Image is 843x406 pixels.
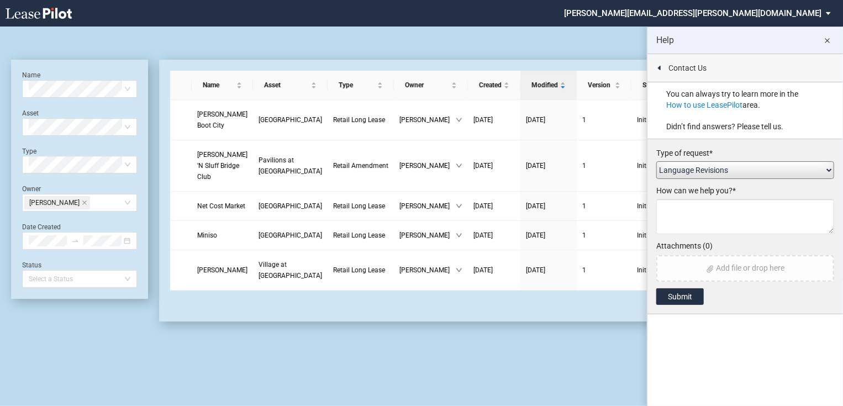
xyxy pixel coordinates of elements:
[473,202,493,210] span: [DATE]
[399,114,456,125] span: [PERSON_NAME]
[197,202,245,210] span: Net Cost Market
[577,71,631,100] th: Version
[473,160,515,171] a: [DATE]
[479,80,502,91] span: Created
[264,80,309,91] span: Asset
[456,232,462,239] span: down
[473,116,493,124] span: [DATE]
[399,201,456,212] span: [PERSON_NAME]
[259,230,322,241] a: [GEOGRAPHIC_DATA]
[259,114,322,125] a: [GEOGRAPHIC_DATA]
[197,231,217,239] span: Miniso
[197,201,247,212] a: Net Cost Market
[333,266,385,274] span: Retail Long Lease
[526,114,571,125] a: [DATE]
[456,203,462,209] span: down
[22,147,36,155] label: Type
[22,109,39,117] label: Asset
[526,230,571,241] a: [DATE]
[456,267,462,273] span: down
[473,230,515,241] a: [DATE]
[22,223,61,231] label: Date Created
[468,71,520,100] th: Created
[520,71,577,100] th: Modified
[526,162,545,170] span: [DATE]
[526,231,545,239] span: [DATE]
[259,201,322,212] a: [GEOGRAPHIC_DATA]
[582,201,626,212] a: 1
[203,80,234,91] span: Name
[259,155,322,177] a: Pavilions at [GEOGRAPHIC_DATA]
[399,160,456,171] span: [PERSON_NAME]
[582,116,586,124] span: 1
[197,151,247,181] span: Ruff 'N Sluff Bridge Club
[333,231,385,239] span: Retail Long Lease
[22,185,41,193] label: Owner
[582,160,626,171] a: 1
[456,117,462,123] span: down
[637,230,698,241] span: Initial Draft
[473,114,515,125] a: [DATE]
[71,237,79,245] span: swap-right
[526,266,545,274] span: [DATE]
[29,197,80,209] span: [PERSON_NAME]
[637,114,698,125] span: Initial Draft
[399,265,456,276] span: [PERSON_NAME]
[399,230,456,241] span: [PERSON_NAME]
[531,80,558,91] span: Modified
[197,149,247,182] a: [PERSON_NAME] 'N Sluff Bridge Club
[259,259,322,281] a: Village at [GEOGRAPHIC_DATA]
[637,265,698,276] span: Initial Draft
[339,80,375,91] span: Type
[405,80,449,91] span: Owner
[473,266,493,274] span: [DATE]
[588,80,613,91] span: Version
[473,162,493,170] span: [DATE]
[642,80,692,91] span: Status
[526,265,571,276] a: [DATE]
[197,230,247,241] a: Miniso
[197,266,247,274] span: Warby Parker
[333,162,388,170] span: Retail Amendment
[22,71,40,79] label: Name
[582,265,626,276] a: 1
[582,231,586,239] span: 1
[71,237,79,245] span: to
[253,71,328,100] th: Asset
[22,261,41,269] label: Status
[582,202,586,210] span: 1
[82,200,87,205] span: close
[333,230,388,241] a: Retail Long Lease
[582,230,626,241] a: 1
[631,71,710,100] th: Status
[473,231,493,239] span: [DATE]
[197,109,247,131] a: [PERSON_NAME] Boot City
[582,114,626,125] a: 1
[637,201,698,212] span: Initial Draft
[582,162,586,170] span: 1
[526,116,545,124] span: [DATE]
[197,265,247,276] a: [PERSON_NAME]
[192,71,253,100] th: Name
[526,201,571,212] a: [DATE]
[473,201,515,212] a: [DATE]
[473,265,515,276] a: [DATE]
[526,202,545,210] span: [DATE]
[394,71,468,100] th: Owner
[259,231,322,239] span: Dalewood III Shopping Center
[333,116,385,124] span: Retail Long Lease
[637,160,698,171] span: Initial Draft
[197,110,247,129] span: Cavender’s Boot City
[259,116,322,124] span: Westminster City Center
[259,202,322,210] span: Regency Park Shopping Center
[259,261,322,280] span: Village at Newtown
[333,265,388,276] a: Retail Long Lease
[333,114,388,125] a: Retail Long Lease
[333,201,388,212] a: Retail Long Lease
[582,266,586,274] span: 1
[333,160,388,171] a: Retail Amendment
[526,160,571,171] a: [DATE]
[333,202,385,210] span: Retail Long Lease
[328,71,394,100] th: Type
[24,196,90,209] span: Patrick Bennison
